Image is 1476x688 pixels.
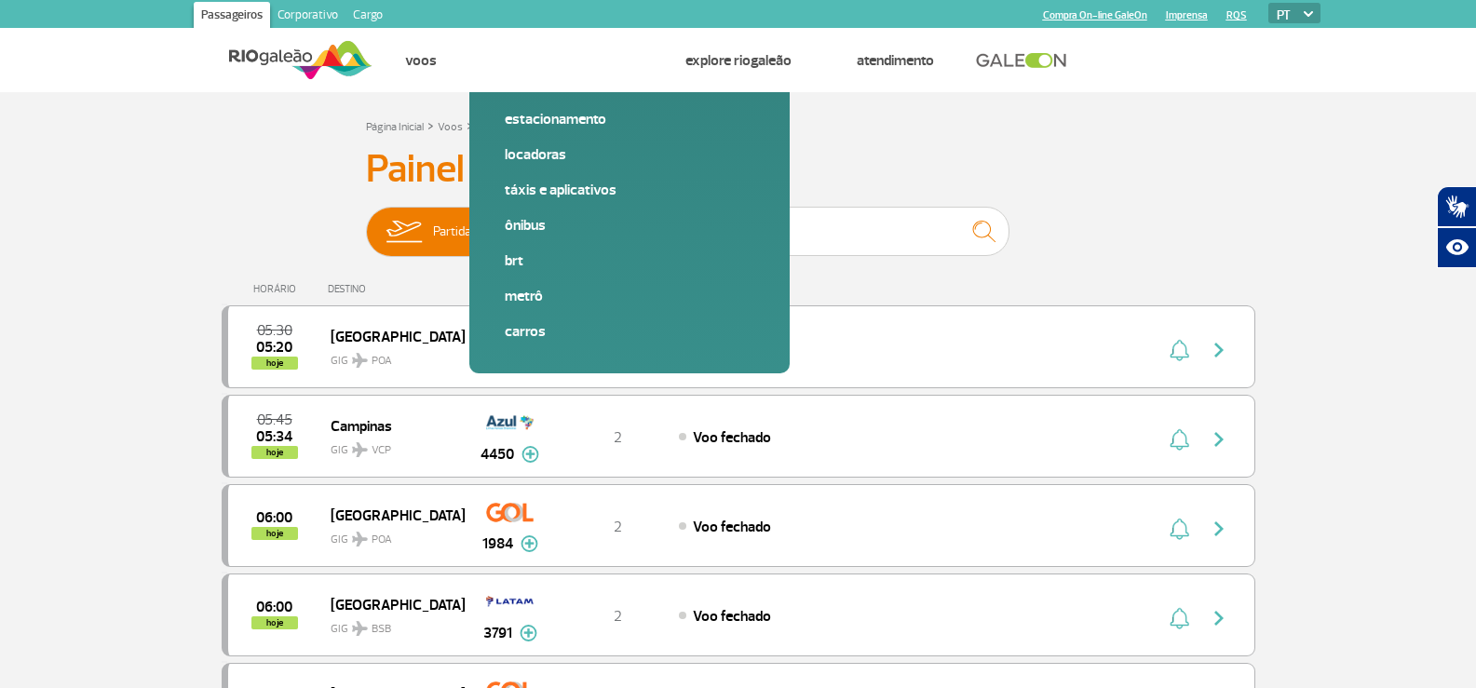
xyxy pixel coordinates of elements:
[483,622,512,644] span: 3791
[482,533,513,555] span: 1984
[693,518,771,536] span: Voo fechado
[352,442,368,457] img: destiny_airplane.svg
[614,428,622,447] span: 2
[328,283,464,295] div: DESTINO
[331,343,450,370] span: GIG
[270,2,345,32] a: Corporativo
[502,51,620,70] a: Como chegar e sair
[256,600,292,614] span: 2025-08-28 06:00:00
[1437,227,1476,268] button: Abrir recursos assistivos.
[256,511,292,524] span: 2025-08-28 06:00:00
[256,430,292,443] span: 2025-08-28 05:34:00
[352,532,368,546] img: destiny_airplane.svg
[366,146,1111,193] h3: Painel de Voos
[693,607,771,626] span: Voo fechado
[372,532,392,548] span: POA
[1170,428,1189,451] img: sino-painel-voo.svg
[505,215,754,236] a: Ônibus
[637,207,1009,256] input: Voo, cidade ou cia aérea
[1437,186,1476,227] button: Abrir tradutor de língua de sinais.
[331,432,450,459] span: GIG
[251,357,298,370] span: hoje
[331,592,450,616] span: [GEOGRAPHIC_DATA]
[520,625,537,641] img: mais-info-painel-voo.svg
[374,208,433,256] img: slider-embarque
[505,144,754,165] a: Locadoras
[331,521,450,548] span: GIG
[1170,607,1189,629] img: sino-painel-voo.svg
[331,503,450,527] span: [GEOGRAPHIC_DATA]
[331,611,450,638] span: GIG
[257,324,292,337] span: 2025-08-28 05:30:00
[505,109,754,129] a: Estacionamento
[427,115,434,136] a: >
[1166,9,1208,21] a: Imprensa
[251,446,298,459] span: hoje
[1208,518,1230,540] img: seta-direita-painel-voo.svg
[481,443,514,465] span: 4450
[372,442,391,459] span: VCP
[1043,9,1147,21] a: Compra On-line GaleOn
[438,120,463,134] a: Voos
[331,324,450,348] span: [GEOGRAPHIC_DATA]
[405,51,437,70] a: Voos
[256,341,292,354] span: 2025-08-28 05:20:00
[251,527,298,540] span: hoje
[352,621,368,636] img: destiny_airplane.svg
[521,535,538,552] img: mais-info-painel-voo.svg
[366,120,424,134] a: Página Inicial
[433,208,478,256] span: Partidas
[1226,9,1247,21] a: RQS
[1208,607,1230,629] img: seta-direita-painel-voo.svg
[251,616,298,629] span: hoje
[614,518,622,536] span: 2
[505,286,754,306] a: Metrô
[345,2,390,32] a: Cargo
[467,115,473,136] a: >
[685,51,792,70] a: Explore RIOgaleão
[1170,518,1189,540] img: sino-painel-voo.svg
[505,250,754,271] a: BRT
[352,353,368,368] img: destiny_airplane.svg
[227,283,329,295] div: HORÁRIO
[505,321,754,342] a: Carros
[1170,339,1189,361] img: sino-painel-voo.svg
[257,413,292,426] span: 2025-08-28 05:45:00
[194,2,270,32] a: Passageiros
[372,353,392,370] span: POA
[857,51,934,70] a: Atendimento
[614,607,622,626] span: 2
[464,283,557,295] div: CIA AÉREA
[521,446,539,463] img: mais-info-painel-voo.svg
[372,621,391,638] span: BSB
[1208,339,1230,361] img: seta-direita-painel-voo.svg
[1208,428,1230,451] img: seta-direita-painel-voo.svg
[693,428,771,447] span: Voo fechado
[331,413,450,438] span: Campinas
[1437,186,1476,268] div: Plugin de acessibilidade da Hand Talk.
[505,180,754,200] a: Táxis e aplicativos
